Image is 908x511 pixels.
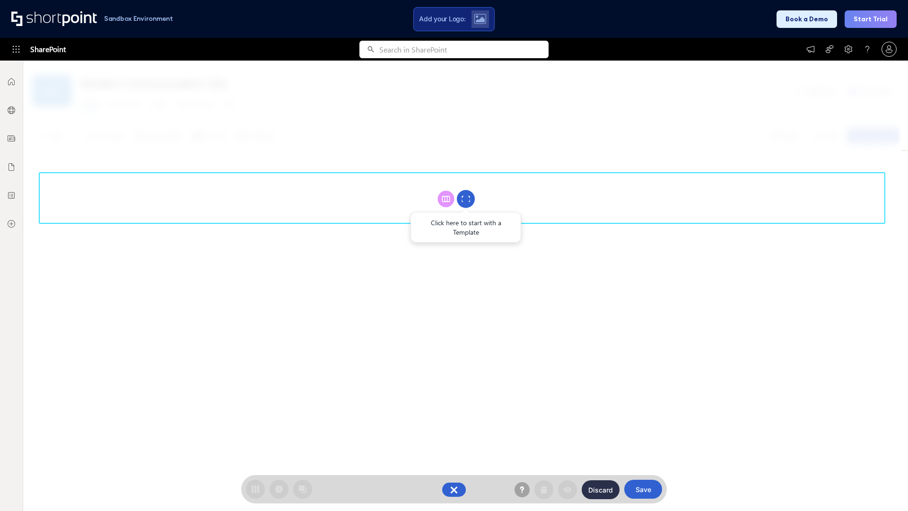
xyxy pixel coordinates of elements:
[861,466,908,511] iframe: Chat Widget
[419,15,465,23] span: Add your Logo:
[30,38,66,61] span: SharePoint
[582,480,620,499] button: Discard
[474,14,486,24] img: Upload logo
[845,10,897,28] button: Start Trial
[777,10,837,28] button: Book a Demo
[379,41,549,58] input: Search in SharePoint
[624,480,662,499] button: Save
[104,16,173,21] h1: Sandbox Environment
